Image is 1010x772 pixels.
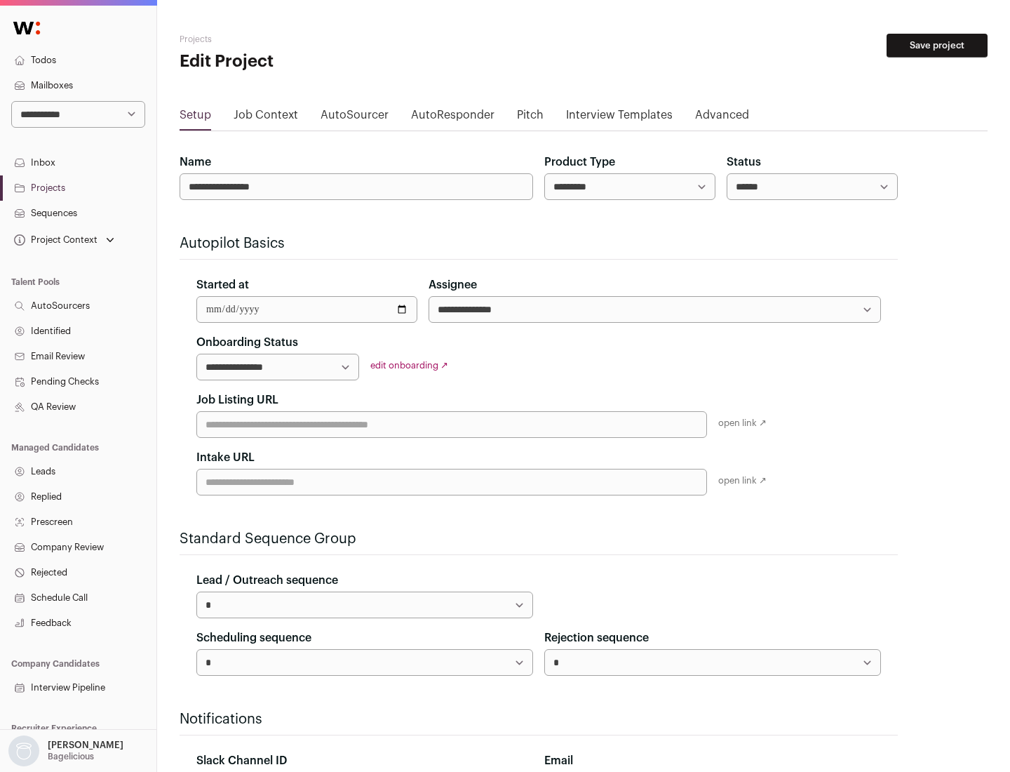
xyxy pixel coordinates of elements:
[180,51,449,73] h1: Edit Project
[411,107,494,129] a: AutoResponder
[48,751,94,762] p: Bagelicious
[544,154,615,171] label: Product Type
[6,14,48,42] img: Wellfound
[695,107,749,129] a: Advanced
[370,361,448,370] a: edit onboarding ↗
[544,752,881,769] div: Email
[11,234,97,246] div: Project Context
[180,154,211,171] label: Name
[196,572,338,589] label: Lead / Outreach sequence
[727,154,761,171] label: Status
[8,736,39,766] img: nopic.png
[544,630,649,646] label: Rejection sequence
[196,752,287,769] label: Slack Channel ID
[196,449,255,466] label: Intake URL
[180,710,898,729] h2: Notifications
[6,736,126,766] button: Open dropdown
[196,334,298,351] label: Onboarding Status
[429,277,477,293] label: Assignee
[234,107,298,129] a: Job Context
[196,630,311,646] label: Scheduling sequence
[321,107,389,129] a: AutoSourcer
[180,234,898,253] h2: Autopilot Basics
[887,34,988,58] button: Save project
[180,34,449,45] h2: Projects
[196,277,249,293] label: Started at
[196,392,278,408] label: Job Listing URL
[180,107,211,129] a: Setup
[180,529,898,549] h2: Standard Sequence Group
[517,107,544,129] a: Pitch
[11,230,117,250] button: Open dropdown
[566,107,673,129] a: Interview Templates
[48,740,123,751] p: [PERSON_NAME]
